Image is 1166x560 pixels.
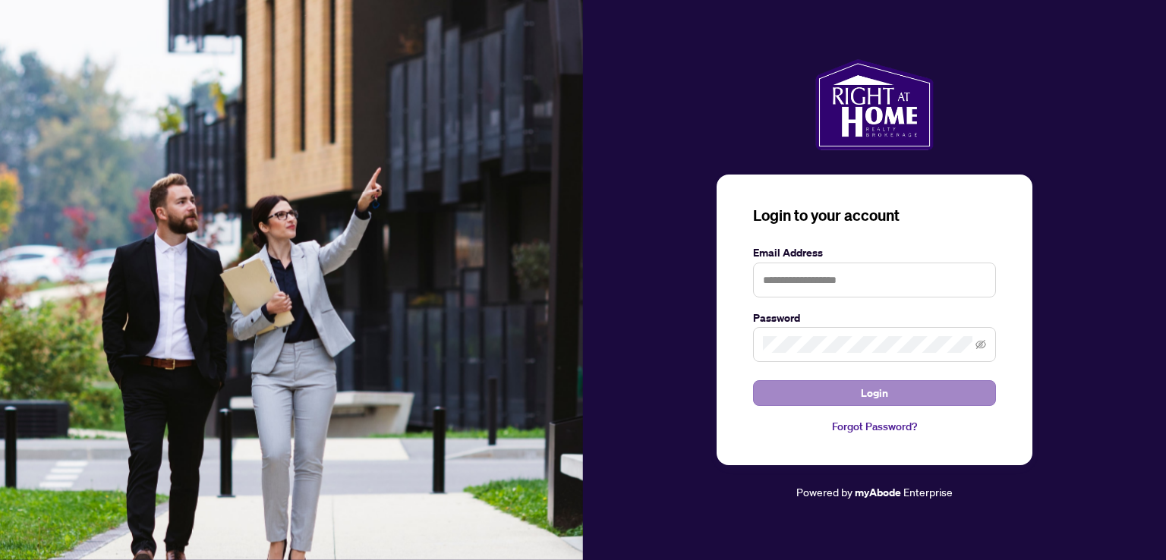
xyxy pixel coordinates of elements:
span: Enterprise [903,485,953,499]
a: myAbode [855,484,901,501]
button: Login [753,380,996,406]
a: Forgot Password? [753,418,996,435]
span: eye-invisible [975,339,986,350]
span: Login [861,381,888,405]
label: Email Address [753,244,996,261]
label: Password [753,310,996,326]
img: ma-logo [815,59,933,150]
span: Powered by [796,485,852,499]
h3: Login to your account [753,205,996,226]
